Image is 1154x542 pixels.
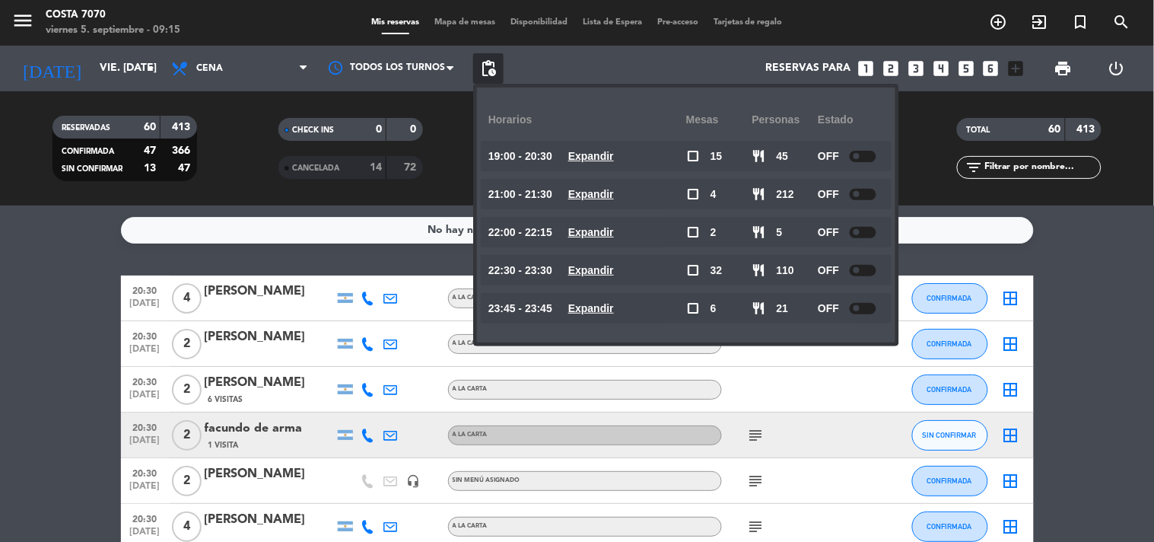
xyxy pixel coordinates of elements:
[292,126,334,134] span: CHECK INS
[927,477,972,485] span: CONFIRMADA
[568,188,614,200] u: Expandir
[752,187,766,201] span: restaurant
[686,263,700,277] span: check_box_outline_blank
[292,164,339,172] span: CANCELADA
[11,9,34,37] button: menu
[126,464,164,481] span: 20:30
[881,59,901,78] i: looks_two
[172,122,193,132] strong: 413
[747,472,765,490] i: subject
[818,300,839,317] span: OFF
[453,523,488,529] span: A LA CARTA
[818,262,839,279] span: OFF
[172,420,202,451] span: 2
[686,149,700,163] span: check_box_outline_blank
[1090,46,1143,91] div: LOG OUT
[818,224,839,241] span: OFF
[568,264,614,276] u: Expandir
[126,509,164,527] span: 20:30
[453,386,488,392] span: A LA CARTA
[126,435,164,453] span: [DATE]
[927,385,972,394] span: CONFIRMADA
[126,390,164,407] span: [DATE]
[956,59,976,78] i: looks_5
[711,300,717,317] span: 6
[747,518,765,536] i: subject
[453,295,488,301] span: A LA CARTA
[407,474,421,488] i: headset_mic
[488,300,552,317] span: 23:45 - 23:45
[818,99,884,141] div: Estado
[1113,13,1131,31] i: search
[376,124,382,135] strong: 0
[752,301,766,315] span: restaurant
[686,99,752,141] div: Mesas
[196,63,223,74] span: Cena
[711,148,723,165] span: 15
[1077,124,1098,135] strong: 413
[711,186,717,203] span: 4
[208,394,243,406] span: 6 Visitas
[488,99,686,141] div: Horarios
[1107,59,1125,78] i: power_settings_new
[912,466,988,496] button: CONFIRMADA
[575,18,650,27] span: Lista de Espera
[208,439,239,451] span: 1 Visita
[912,283,988,314] button: CONFIRMADA
[370,162,382,173] strong: 14
[205,419,334,438] div: facundo de arma
[503,18,575,27] span: Disponibilidad
[144,122,156,132] strong: 60
[818,148,839,165] span: OFF
[912,420,988,451] button: SIN CONFIRMAR
[747,426,765,445] i: subject
[818,186,839,203] span: OFF
[752,99,819,141] div: personas
[983,159,1101,176] input: Filtrar por nombre...
[927,294,972,302] span: CONFIRMADA
[1002,335,1020,353] i: border_all
[777,186,794,203] span: 212
[752,263,766,277] span: restaurant
[11,9,34,32] i: menu
[11,52,92,85] i: [DATE]
[765,62,850,75] span: Reservas para
[172,329,202,359] span: 2
[752,149,766,163] span: restaurant
[1031,13,1049,31] i: exit_to_app
[1006,59,1026,78] i: add_box
[126,298,164,316] span: [DATE]
[923,431,977,439] span: SIN CONFIRMAR
[488,148,552,165] span: 19:00 - 20:30
[126,281,164,298] span: 20:30
[686,301,700,315] span: check_box_outline_blank
[912,329,988,359] button: CONFIRMADA
[927,522,972,531] span: CONFIRMADA
[453,432,488,438] span: A LA CARTA
[912,512,988,542] button: CONFIRMADA
[172,512,202,542] span: 4
[178,163,193,174] strong: 47
[1049,124,1061,135] strong: 60
[126,481,164,499] span: [DATE]
[172,375,202,405] span: 2
[488,186,552,203] span: 21:00 - 21:30
[650,18,706,27] span: Pre-acceso
[568,150,614,162] u: Expandir
[453,477,520,483] span: Sin menú asignado
[706,18,790,27] span: Tarjetas de regalo
[906,59,926,78] i: looks_3
[144,145,156,156] strong: 47
[141,59,160,78] i: arrow_drop_down
[711,224,717,241] span: 2
[172,283,202,314] span: 4
[205,373,334,393] div: [PERSON_NAME]
[927,340,972,348] span: CONFIRMADA
[411,124,420,135] strong: 0
[205,282,334,301] div: [PERSON_NAME]
[752,225,766,239] span: restaurant
[686,225,700,239] span: check_box_outline_blank
[488,262,552,279] span: 22:30 - 23:30
[777,224,783,241] span: 5
[62,148,114,155] span: CONFIRMADA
